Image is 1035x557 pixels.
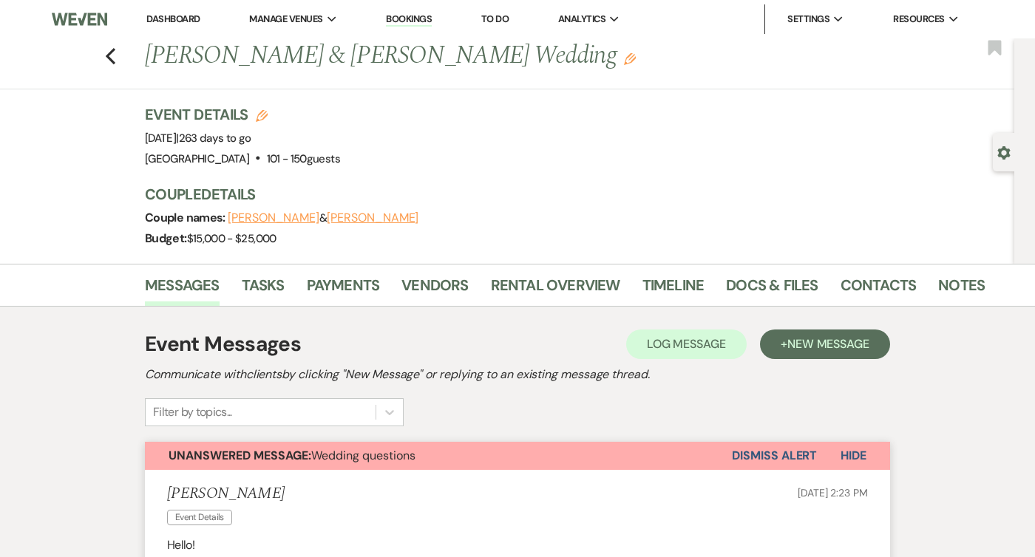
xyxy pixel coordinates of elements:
[145,151,249,166] span: [GEOGRAPHIC_DATA]
[787,12,829,27] span: Settings
[726,273,818,306] a: Docs & Files
[145,184,973,205] h3: Couple Details
[169,448,415,463] span: Wedding questions
[145,442,732,470] button: Unanswered Message:Wedding questions
[167,485,285,503] h5: [PERSON_NAME]
[798,486,868,499] span: [DATE] 2:23 PM
[642,273,705,306] a: Timeline
[997,145,1011,159] button: Open lead details
[169,448,311,463] strong: Unanswered Message:
[228,211,418,225] span: &
[228,212,319,224] button: [PERSON_NAME]
[249,12,322,27] span: Manage Venues
[817,442,890,470] button: Hide
[145,38,807,74] h1: [PERSON_NAME] & [PERSON_NAME] Wedding
[760,329,890,359] button: +New Message
[841,448,866,463] span: Hide
[145,273,220,306] a: Messages
[327,212,418,224] button: [PERSON_NAME]
[938,273,985,306] a: Notes
[179,131,251,146] span: 263 days to go
[145,131,251,146] span: [DATE]
[145,230,187,246] span: Budget:
[626,329,747,359] button: Log Message
[732,442,817,470] button: Dismiss Alert
[491,273,620,306] a: Rental Overview
[624,52,636,65] button: Edit
[176,131,251,146] span: |
[647,336,726,352] span: Log Message
[242,273,285,306] a: Tasks
[386,13,432,27] a: Bookings
[146,13,200,25] a: Dashboard
[267,151,340,166] span: 101 - 150 guests
[307,273,380,306] a: Payments
[787,336,869,352] span: New Message
[481,13,509,25] a: To Do
[145,366,890,383] h2: Communicate with clients by clicking "New Message" or replying to an existing message thread.
[52,4,107,35] img: Weven Logo
[187,231,276,246] span: $15,000 - $25,000
[841,273,917,306] a: Contacts
[153,403,232,421] div: Filter by topics...
[145,210,228,225] span: Couple names:
[893,12,944,27] span: Resources
[558,12,605,27] span: Analytics
[145,329,301,360] h1: Event Messages
[145,104,340,125] h3: Event Details
[167,536,868,555] p: Hello!
[401,273,468,306] a: Vendors
[167,510,232,525] span: Event Details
